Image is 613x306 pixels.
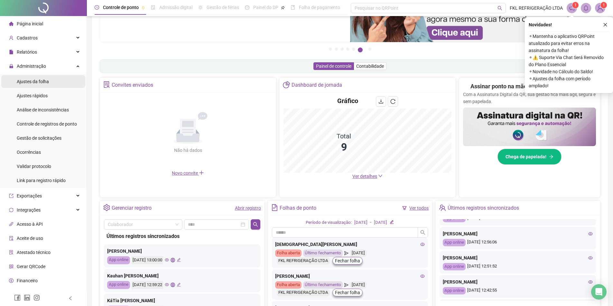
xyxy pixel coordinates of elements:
[291,5,295,10] span: book
[17,64,46,69] span: Administração
[443,254,593,261] div: [PERSON_NAME]
[9,250,14,255] span: solution
[280,203,316,214] div: Folhas de ponto
[9,264,14,269] span: qrcode
[275,241,425,248] div: [DEMOGRAPHIC_DATA][PERSON_NAME]
[344,281,348,289] span: send
[470,82,589,91] h2: Assinar ponto na mão? Isso ficou no passado!
[158,147,218,154] div: Não há dados
[529,21,552,28] span: Novidades !
[358,48,363,52] button: 6
[572,2,579,8] sup: 1
[600,2,607,8] sup: Atualize o seu contato no menu Meus Dados
[9,222,14,226] span: api
[17,107,69,112] span: Análise de inconsistências
[17,193,42,198] span: Exportações
[271,204,278,211] span: file-text
[337,96,358,105] h4: Gráfico
[112,80,153,91] div: Convites enviados
[569,5,575,11] span: notification
[9,236,14,240] span: audit
[9,36,14,40] span: user-add
[420,274,425,278] span: eye
[17,21,43,26] span: Página inicial
[199,170,204,175] span: plus
[346,48,349,51] button: 4
[165,283,169,287] span: eye
[103,5,139,10] span: Controle de ponto
[292,80,342,91] div: Dashboard de jornada
[463,108,596,146] img: banner%2F02c71560-61a6-44d4-94b9-c8ab97240462.png
[112,203,152,214] div: Gerenciar registro
[529,54,609,68] span: ⚬ ⚠️ Suporte Via Chat Será Removido do Plano Essencial
[253,5,278,10] span: Painel do DP
[420,230,425,235] span: search
[281,6,285,10] span: pushpin
[390,220,394,224] span: edit
[603,3,605,7] span: 1
[171,283,175,287] span: global
[107,281,130,289] div: App online
[17,222,43,227] span: Acesso à API
[374,219,387,226] div: [DATE]
[306,219,352,226] div: Período de visualização:
[103,204,110,211] span: setting
[497,149,562,165] button: Chega de papelada!
[275,281,302,289] div: Folha aberta
[574,3,577,7] span: 1
[344,249,348,257] span: send
[14,294,21,301] span: facebook
[588,256,593,260] span: eye
[17,79,49,84] span: Ajustes da folha
[17,236,43,241] span: Aceite de uso
[603,22,608,27] span: close
[409,205,429,211] a: Ver todos
[420,242,425,247] span: eye
[443,239,593,246] div: [DATE] 12:56:06
[24,294,30,301] span: linkedin
[583,5,589,11] span: bell
[443,287,593,294] div: [DATE] 12:42:55
[529,33,609,54] span: ⚬ Mantenha o aplicativo QRPoint atualizado para evitar erros na assinatura da folha!
[17,35,38,40] span: Cadastros
[378,99,384,104] span: download
[443,263,466,270] div: App online
[9,278,14,283] span: dollar
[17,150,41,155] span: Ocorrências
[17,49,37,55] span: Relatórios
[151,5,155,10] span: file-done
[529,75,609,89] span: ⚬ Ajustes da folha com período ampliado!
[352,174,377,179] span: Ver detalhes
[68,296,73,301] span: left
[132,281,163,289] div: [DATE] 12:59:22
[253,222,258,227] span: search
[443,239,466,246] div: App online
[17,121,77,127] span: Controle de registros de ponto
[9,22,14,26] span: home
[350,249,367,257] div: [DATE]
[352,174,383,179] a: Ver detalhes down
[588,280,593,284] span: eye
[368,48,371,51] button: 7
[17,264,45,269] span: Gerar QRCode
[33,294,40,301] span: instagram
[17,278,38,283] span: Financeiro
[463,91,596,105] p: Com a Assinatura Digital da QR, sua gestão fica mais ágil, segura e sem papelada.
[595,3,605,13] img: 80583
[275,273,425,280] div: [PERSON_NAME]
[378,174,383,178] span: down
[506,153,546,160] span: Chega de papelada!
[335,48,338,51] button: 2
[165,258,169,262] span: eye
[332,257,363,265] button: Fechar folha
[356,64,384,69] span: Contabilidade
[443,287,466,294] div: App online
[159,5,192,10] span: Admissão digital
[207,5,239,10] span: Gestão de férias
[103,81,110,88] span: solution
[303,281,343,289] div: Último fechamento
[510,4,563,12] span: FKL REFRIGERAÇÃO LTDA
[591,284,607,300] div: Open Intercom Messenger
[171,258,175,262] span: global
[9,50,14,54] span: file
